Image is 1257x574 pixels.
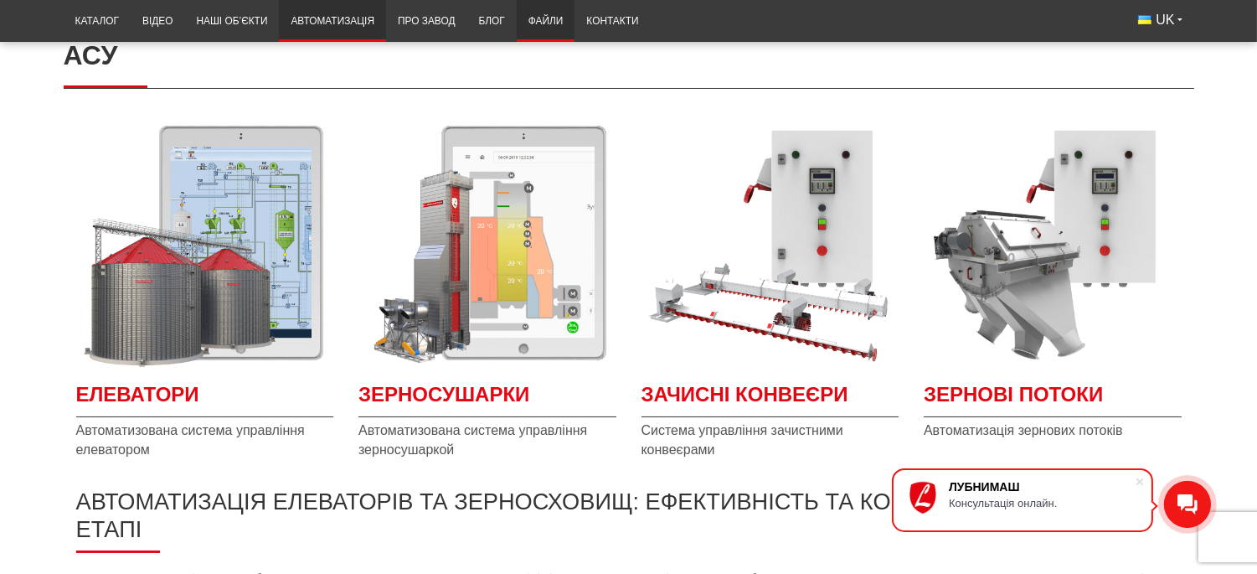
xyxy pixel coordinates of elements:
span: Автоматизована система управління елеватором [76,421,334,459]
h2: Автоматизація елеваторів та зерносховищ: ефективність та контроль на кожному етапі [76,489,1182,553]
a: Контакти [574,5,650,38]
div: ЛУБНИМАШ [949,480,1135,494]
span: Система управління зачистними конвеєрами [641,421,899,459]
a: Детальніше Зачисні конвеєри [641,114,899,372]
a: Детальніше Зерносушарки [358,380,616,418]
a: Детальніше Елеватори [76,114,334,372]
span: Автоматизація зернових потоків [924,421,1182,440]
a: Автоматизація [279,5,386,38]
a: Детальніше Елеватори [76,380,334,418]
span: Зерносушарки [358,380,616,418]
a: Блог [466,5,516,38]
h1: АСУ [64,23,1194,89]
span: Автоматизована система управління зерносушаркой [358,421,616,459]
a: Детальніше Зернові потоки [924,114,1182,372]
a: Наші об’єкти [184,5,279,38]
button: UK [1126,5,1193,35]
span: UK [1156,11,1174,29]
a: Файли [517,5,575,38]
a: Про завод [386,5,466,38]
a: Детальніше Зерносушарки [358,114,616,372]
a: Детальніше Зернові потоки [924,380,1182,418]
span: Зачисні конвеєри [641,380,899,418]
a: Детальніше Зачисні конвеєри [641,380,899,418]
div: Консультація онлайн. [949,497,1135,509]
span: Зернові потоки [924,380,1182,418]
a: Каталог [64,5,131,38]
span: Елеватори [76,380,334,418]
a: Відео [131,5,184,38]
img: Українська [1138,15,1151,24]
